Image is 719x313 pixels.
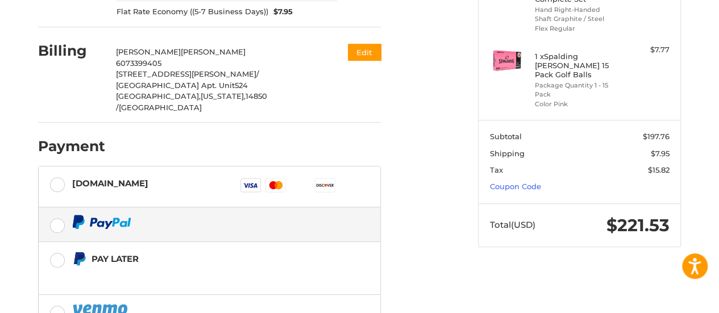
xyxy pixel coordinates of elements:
[72,174,148,193] div: [DOMAIN_NAME]
[117,6,268,18] span: Flat Rate Economy ((5-7 Business Days))
[490,219,535,230] span: Total (USD)
[490,165,503,174] span: Tax
[625,44,670,56] div: $7.77
[119,103,202,112] span: [GEOGRAPHIC_DATA]
[606,215,670,236] span: $221.53
[490,149,525,158] span: Shipping
[643,132,670,141] span: $197.76
[535,99,622,109] li: Color Pink
[490,132,522,141] span: Subtotal
[535,5,622,15] li: Hand Right-Handed
[116,59,161,68] span: 6073399405
[201,91,246,101] span: [US_STATE],
[535,14,622,24] li: Shaft Graphite / Steel
[116,69,256,78] span: [STREET_ADDRESS][PERSON_NAME]
[116,47,181,56] span: [PERSON_NAME]
[268,6,293,18] span: $7.95
[535,52,622,80] h4: 1 x Spalding [PERSON_NAME] 15 Pack Golf Balls
[651,149,670,158] span: $7.95
[625,282,719,313] iframe: Google Customer Reviews
[535,24,622,34] li: Flex Regular
[72,252,86,266] img: Pay Later icon
[490,182,541,191] a: Coupon Code
[116,91,267,112] span: 14850 /
[92,249,309,268] div: Pay Later
[116,91,201,101] span: [GEOGRAPHIC_DATA],
[72,271,310,281] iframe: PayPal Message 1
[648,165,670,174] span: $15.82
[72,215,131,229] img: PayPal icon
[348,44,381,60] button: Edit
[38,137,105,155] h2: Payment
[116,69,259,90] span: / [GEOGRAPHIC_DATA] Apt. Unit524
[535,81,622,99] li: Package Quantity 1 - 15 Pack
[38,42,105,60] h2: Billing
[181,47,246,56] span: [PERSON_NAME]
